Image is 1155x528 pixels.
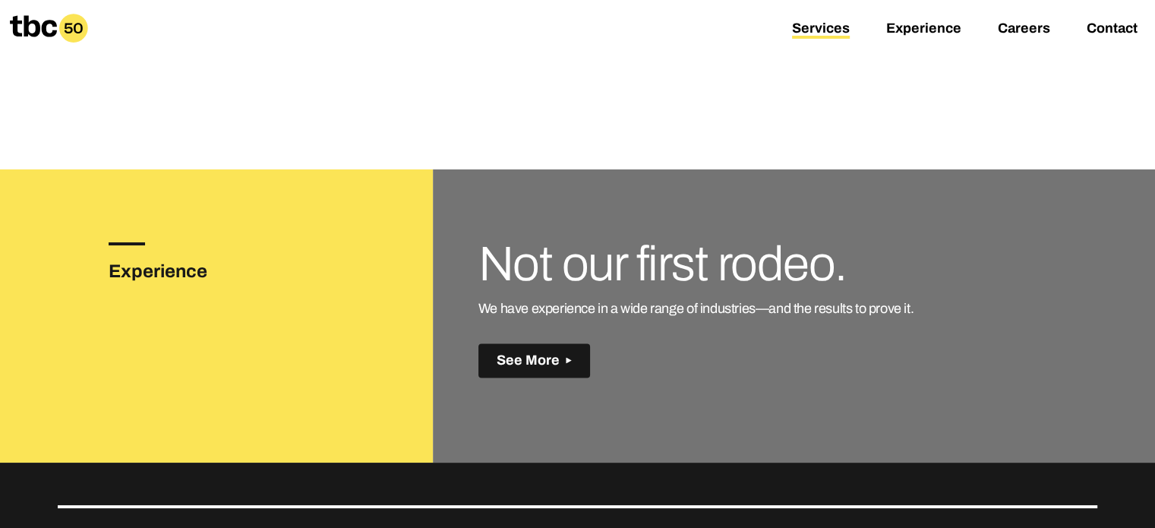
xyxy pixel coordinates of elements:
h3: Not our first rodeo. [478,242,1065,286]
a: Contact [1087,21,1138,39]
p: We have experience in a wide range of industries—and the results to prove it. [478,299,1065,319]
a: Services [792,21,850,39]
button: See More [478,343,590,378]
a: Experience [886,21,961,39]
span: See More [497,353,560,368]
a: Careers [998,21,1050,39]
h3: Experience [109,258,254,285]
